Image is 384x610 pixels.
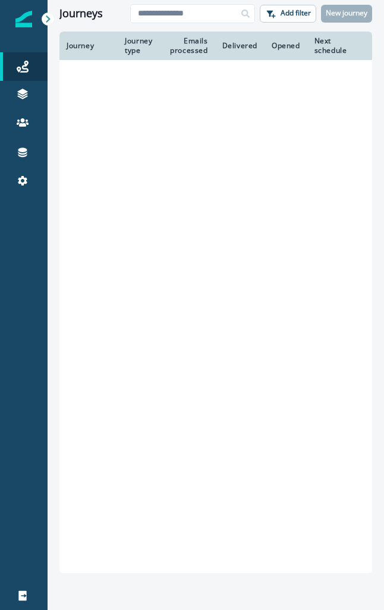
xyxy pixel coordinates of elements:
button: New journey [321,5,372,23]
div: Emails processed [169,36,208,55]
div: Next schedule [314,36,350,55]
div: Opened [272,41,300,51]
p: New journey [326,9,367,17]
p: Add filter [281,9,311,17]
div: Journey type [125,36,155,55]
h1: Journeys [59,7,103,21]
img: Inflection [15,11,32,27]
div: Delivered [222,41,257,51]
div: Journey [67,41,111,51]
button: Add filter [260,5,316,23]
